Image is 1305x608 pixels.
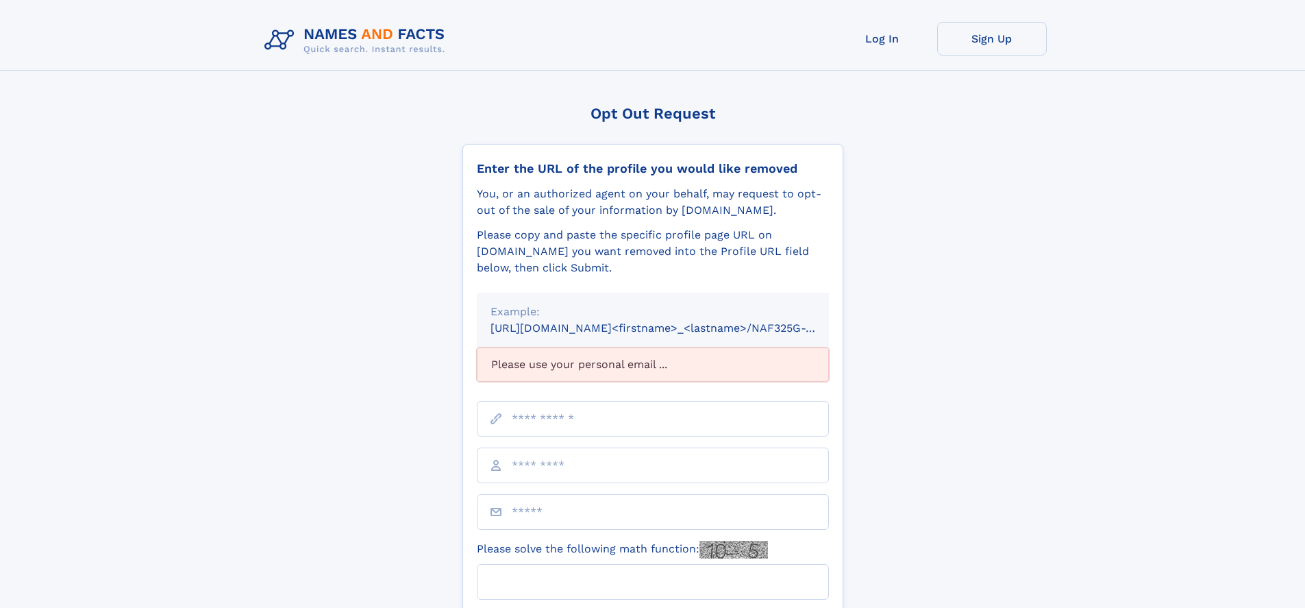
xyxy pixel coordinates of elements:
div: Please copy and paste the specific profile page URL on [DOMAIN_NAME] you want removed into the Pr... [477,227,829,276]
small: [URL][DOMAIN_NAME]<firstname>_<lastname>/NAF325G-xxxxxxxx [490,321,855,335]
div: You, or an authorized agent on your behalf, may request to opt-out of the sale of your informatio... [477,186,829,219]
label: Please solve the following math function: [477,541,768,559]
div: Enter the URL of the profile you would like removed [477,161,829,176]
img: Logo Names and Facts [259,22,456,59]
div: Opt Out Request [462,105,843,122]
div: Please use your personal email ... [477,348,829,382]
div: Example: [490,304,815,320]
a: Sign Up [937,22,1047,56]
a: Log In [828,22,937,56]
